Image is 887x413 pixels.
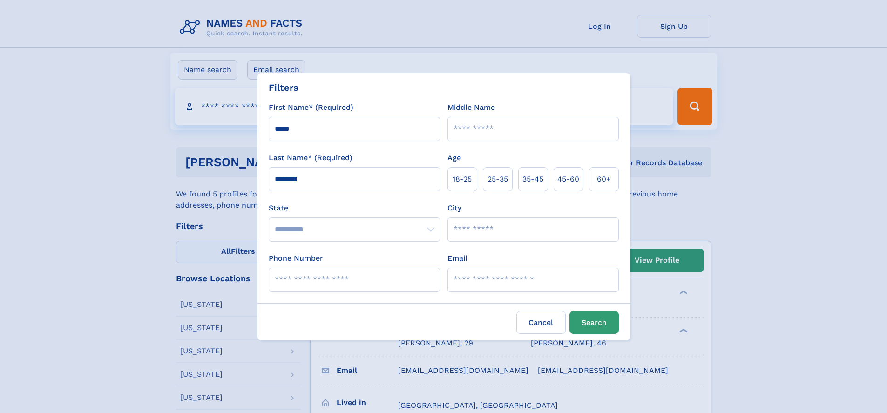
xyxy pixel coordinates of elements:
[557,174,579,185] span: 45‑60
[516,311,566,334] label: Cancel
[447,253,467,264] label: Email
[447,102,495,113] label: Middle Name
[269,81,298,95] div: Filters
[269,152,352,163] label: Last Name* (Required)
[269,253,323,264] label: Phone Number
[597,174,611,185] span: 60+
[569,311,619,334] button: Search
[522,174,543,185] span: 35‑45
[269,102,353,113] label: First Name* (Required)
[453,174,472,185] span: 18‑25
[447,203,461,214] label: City
[269,203,440,214] label: State
[447,152,461,163] label: Age
[488,174,508,185] span: 25‑35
